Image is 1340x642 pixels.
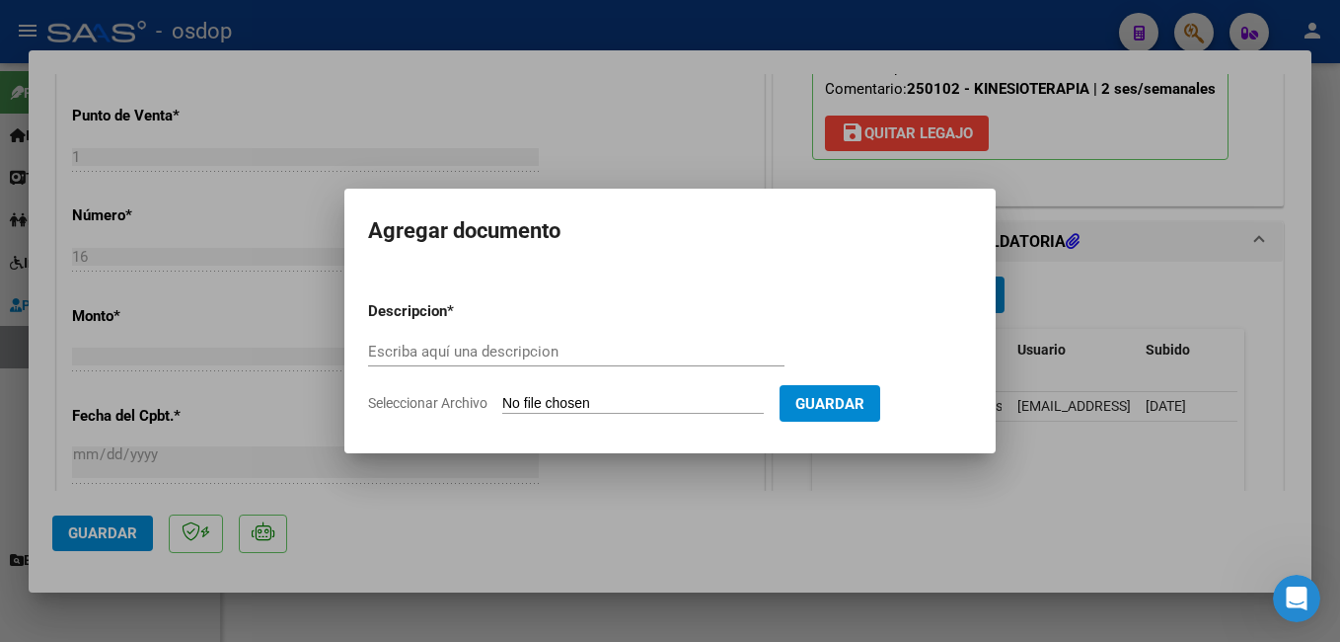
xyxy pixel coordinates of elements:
span: Guardar [795,395,864,413]
iframe: Intercom live chat [1273,575,1320,622]
h2: Agregar documento [368,212,972,250]
button: Guardar [780,385,880,422]
span: Seleccionar Archivo [368,395,487,411]
p: Descripcion [368,300,550,323]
